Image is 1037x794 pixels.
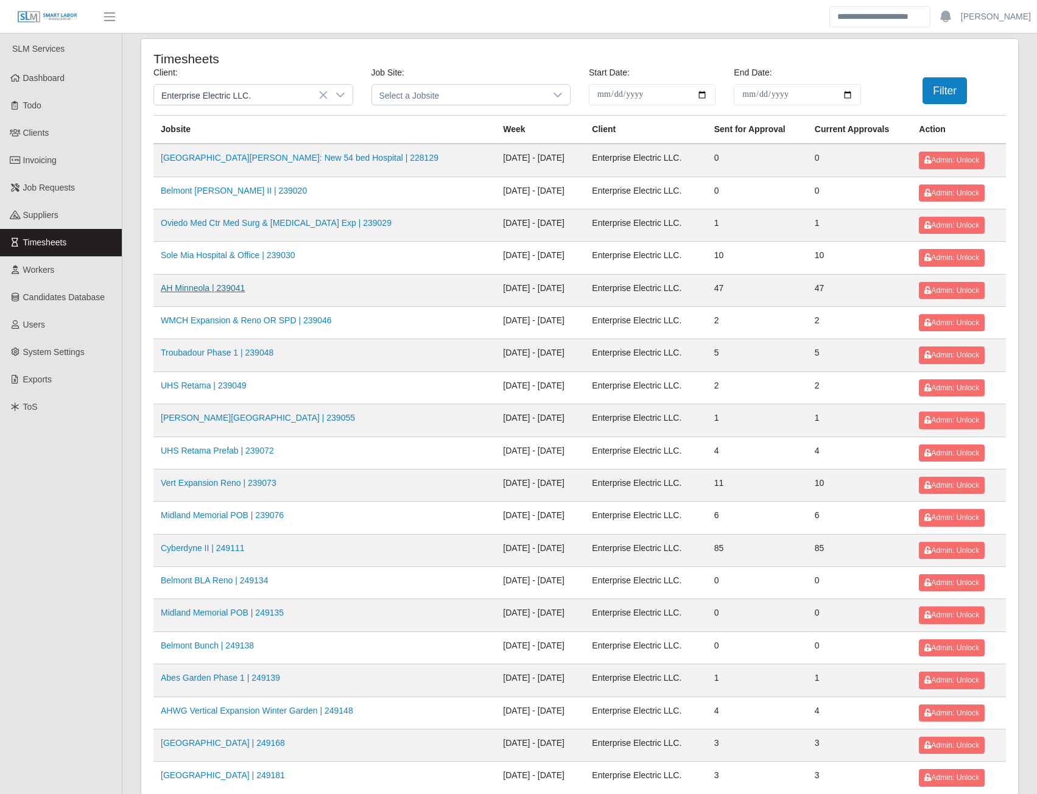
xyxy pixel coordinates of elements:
[707,567,807,599] td: 0
[585,209,706,241] td: Enterprise Electric LLC.
[919,477,985,494] button: Admin: Unlock
[924,709,979,717] span: Admin: Unlock
[919,217,985,234] button: Admin: Unlock
[707,437,807,469] td: 4
[23,237,67,247] span: Timesheets
[496,534,585,566] td: [DATE] - [DATE]
[707,116,807,144] th: Sent for Approval
[924,611,979,619] span: Admin: Unlock
[23,265,55,275] span: Workers
[924,351,979,359] span: Admin: Unlock
[807,307,912,339] td: 2
[924,513,979,522] span: Admin: Unlock
[496,664,585,697] td: [DATE] - [DATE]
[919,574,985,591] button: Admin: Unlock
[807,404,912,437] td: 1
[919,672,985,689] button: Admin: Unlock
[707,371,807,404] td: 2
[161,283,245,293] a: AH Minneola | 239041
[496,307,585,339] td: [DATE] - [DATE]
[919,769,985,786] button: Admin: Unlock
[919,379,985,396] button: Admin: Unlock
[924,481,979,490] span: Admin: Unlock
[585,404,706,437] td: Enterprise Electric LLC.
[161,250,295,260] a: Sole Mia Hospital & Office | 239030
[924,449,979,457] span: Admin: Unlock
[161,641,254,650] a: Belmont Bunch | 249138
[707,697,807,729] td: 4
[496,729,585,761] td: [DATE] - [DATE]
[807,209,912,241] td: 1
[924,318,979,327] span: Admin: Unlock
[161,770,285,780] a: [GEOGRAPHIC_DATA] | 249181
[496,177,585,209] td: [DATE] - [DATE]
[707,339,807,371] td: 5
[17,10,78,24] img: SLM Logo
[707,209,807,241] td: 1
[924,286,979,295] span: Admin: Unlock
[924,221,979,230] span: Admin: Unlock
[161,186,307,195] a: Belmont [PERSON_NAME] II | 239020
[707,469,807,501] td: 11
[585,567,706,599] td: Enterprise Electric LLC.
[153,51,498,66] h4: Timesheets
[23,320,46,329] span: Users
[161,478,276,488] a: Vert Expansion Reno | 239073
[924,546,979,555] span: Admin: Unlock
[919,412,985,429] button: Admin: Unlock
[161,575,268,585] a: Belmont BLA Reno | 249134
[807,502,912,534] td: 6
[919,249,985,266] button: Admin: Unlock
[919,639,985,656] button: Admin: Unlock
[585,664,706,697] td: Enterprise Electric LLC.
[807,242,912,274] td: 10
[161,218,392,228] a: Oviedo Med Ctr Med Surg & [MEDICAL_DATA] Exp | 239029
[161,543,245,553] a: Cyberdyne II | 249111
[23,292,105,302] span: Candidates Database
[919,184,985,202] button: Admin: Unlock
[961,10,1031,23] a: [PERSON_NAME]
[372,85,546,105] span: Select a Jobsite
[496,274,585,306] td: [DATE] - [DATE]
[154,85,328,105] span: Enterprise Electric LLC.
[585,339,706,371] td: Enterprise Electric LLC.
[807,567,912,599] td: 0
[707,502,807,534] td: 6
[161,673,280,683] a: Abes Garden Phase 1 | 249139
[585,729,706,761] td: Enterprise Electric LLC.
[589,66,630,79] label: Start Date:
[919,444,985,462] button: Admin: Unlock
[919,282,985,299] button: Admin: Unlock
[919,606,985,624] button: Admin: Unlock
[585,697,706,729] td: Enterprise Electric LLC.
[585,242,706,274] td: Enterprise Electric LLC.
[919,509,985,526] button: Admin: Unlock
[707,177,807,209] td: 0
[161,738,285,748] a: [GEOGRAPHIC_DATA] | 249168
[707,144,807,177] td: 0
[829,6,930,27] input: Search
[924,156,979,164] span: Admin: Unlock
[496,631,585,664] td: [DATE] - [DATE]
[919,542,985,559] button: Admin: Unlock
[23,155,57,165] span: Invoicing
[585,469,706,501] td: Enterprise Electric LLC.
[496,209,585,241] td: [DATE] - [DATE]
[23,100,41,110] span: Todo
[924,676,979,684] span: Admin: Unlock
[23,210,58,220] span: Suppliers
[496,404,585,437] td: [DATE] - [DATE]
[153,116,496,144] th: Jobsite
[23,128,49,138] span: Clients
[707,534,807,566] td: 85
[924,253,979,262] span: Admin: Unlock
[807,339,912,371] td: 5
[585,631,706,664] td: Enterprise Electric LLC.
[807,371,912,404] td: 2
[924,416,979,424] span: Admin: Unlock
[496,502,585,534] td: [DATE] - [DATE]
[585,534,706,566] td: Enterprise Electric LLC.
[496,242,585,274] td: [DATE] - [DATE]
[585,274,706,306] td: Enterprise Electric LLC.
[585,599,706,631] td: Enterprise Electric LLC.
